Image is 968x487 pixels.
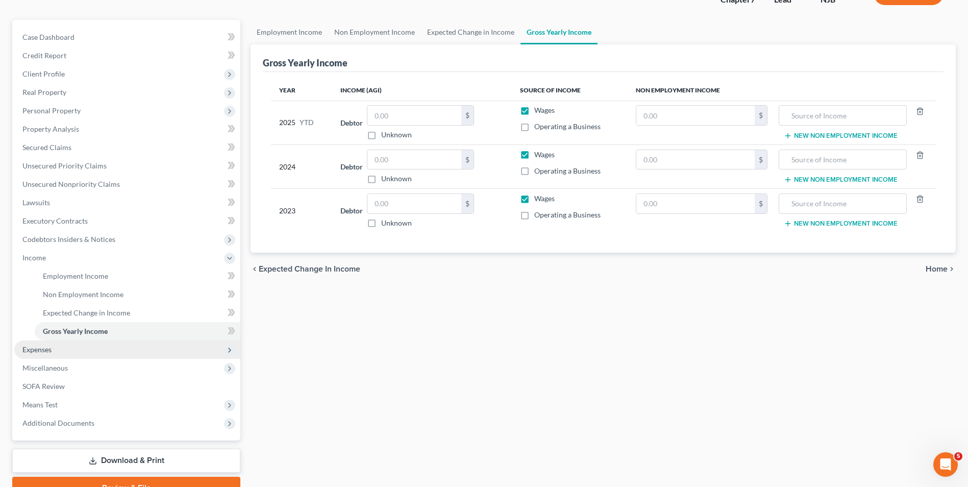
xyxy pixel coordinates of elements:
[22,198,50,207] span: Lawsuits
[22,345,52,354] span: Expenses
[22,51,66,60] span: Credit Report
[512,80,628,101] th: Source of Income
[22,216,88,225] span: Executory Contracts
[381,218,412,228] label: Unknown
[22,161,107,170] span: Unsecured Priority Claims
[461,150,474,169] div: $
[22,253,46,262] span: Income
[35,285,240,304] a: Non Employment Income
[520,20,598,44] a: Gross Yearly Income
[251,265,360,273] button: chevron_left Expected Change in Income
[636,194,755,213] input: 0.00
[263,57,348,69] div: Gross Yearly Income
[381,174,412,184] label: Unknown
[14,212,240,230] a: Executory Contracts
[43,272,108,280] span: Employment Income
[367,150,461,169] input: 0.00
[14,157,240,175] a: Unsecured Priority Claims
[14,28,240,46] a: Case Dashboard
[755,194,767,213] div: $
[22,180,120,188] span: Unsecured Nonpriority Claims
[534,166,601,175] span: Operating a Business
[22,106,81,115] span: Personal Property
[22,363,68,372] span: Miscellaneous
[14,120,240,138] a: Property Analysis
[14,138,240,157] a: Secured Claims
[755,106,767,125] div: $
[14,46,240,65] a: Credit Report
[43,290,123,299] span: Non Employment Income
[35,322,240,340] a: Gross Yearly Income
[271,80,332,101] th: Year
[784,106,901,125] input: Source of Income
[421,20,520,44] a: Expected Change in Income
[784,150,901,169] input: Source of Income
[340,161,363,172] label: Debtor
[636,106,755,125] input: 0.00
[43,327,108,335] span: Gross Yearly Income
[35,304,240,322] a: Expected Change in Income
[926,265,948,273] span: Home
[22,69,65,78] span: Client Profile
[534,150,555,159] span: Wages
[534,106,555,114] span: Wages
[784,176,898,184] button: New Non Employment Income
[534,210,601,219] span: Operating a Business
[534,122,601,131] span: Operating a Business
[328,20,421,44] a: Non Employment Income
[332,80,512,101] th: Income (AGI)
[755,150,767,169] div: $
[12,449,240,473] a: Download & Print
[22,33,75,41] span: Case Dashboard
[367,194,461,213] input: 0.00
[461,194,474,213] div: $
[251,20,328,44] a: Employment Income
[22,125,79,133] span: Property Analysis
[381,130,412,140] label: Unknown
[948,265,956,273] i: chevron_right
[933,452,958,477] iframe: Intercom live chat
[22,419,94,427] span: Additional Documents
[636,150,755,169] input: 0.00
[784,220,898,228] button: New Non Employment Income
[14,175,240,193] a: Unsecured Nonpriority Claims
[22,88,66,96] span: Real Property
[784,132,898,140] button: New Non Employment Income
[259,265,360,273] span: Expected Change in Income
[43,308,130,317] span: Expected Change in Income
[926,265,956,273] button: Home chevron_right
[300,117,314,128] span: YTD
[22,143,71,152] span: Secured Claims
[628,80,935,101] th: Non Employment Income
[954,452,962,460] span: 5
[251,265,259,273] i: chevron_left
[340,117,363,128] label: Debtor
[22,400,58,409] span: Means Test
[340,205,363,216] label: Debtor
[461,106,474,125] div: $
[279,105,324,140] div: 2025
[35,267,240,285] a: Employment Income
[14,193,240,212] a: Lawsuits
[279,193,324,228] div: 2023
[784,194,901,213] input: Source of Income
[22,235,115,243] span: Codebtors Insiders & Notices
[22,382,65,391] span: SOFA Review
[279,150,324,184] div: 2024
[14,377,240,396] a: SOFA Review
[367,106,461,125] input: 0.00
[534,194,555,203] span: Wages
